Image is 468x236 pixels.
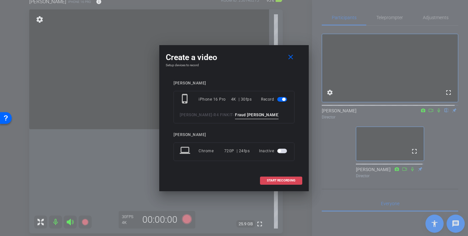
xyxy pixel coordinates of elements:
span: - [212,113,214,117]
mat-icon: phone_iphone [180,93,191,105]
div: Inactive [259,145,288,157]
div: Record [261,93,288,105]
span: [PERSON_NAME] [180,113,212,117]
div: Create a video [166,52,302,63]
input: ENTER HERE [235,111,279,119]
div: 4K | 30fps [231,93,252,105]
div: Chrome [199,145,224,157]
span: - [233,113,234,117]
div: [PERSON_NAME] [174,81,294,86]
span: START RECORDING [267,179,295,182]
h4: Setup devices to record [166,63,302,67]
span: R4 FINKIT [214,113,233,117]
div: [PERSON_NAME] [174,132,294,137]
div: 720P | 24fps [224,145,250,157]
button: START RECORDING [260,177,302,185]
mat-icon: laptop [180,145,191,157]
div: iPhone 16 Pro [199,93,231,105]
mat-icon: close [287,53,295,61]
